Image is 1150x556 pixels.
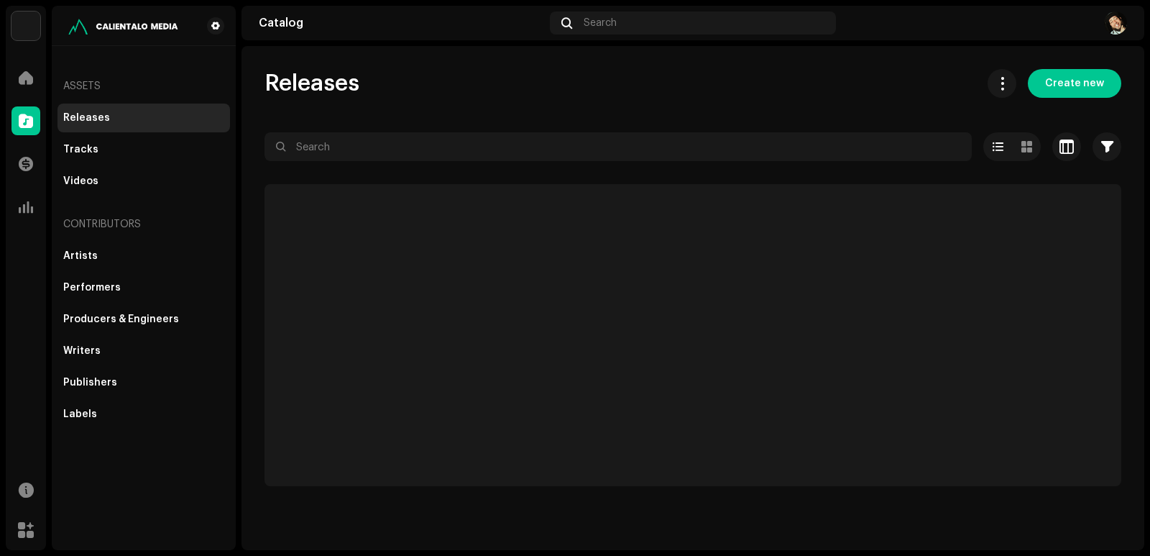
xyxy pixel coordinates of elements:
[63,409,97,420] div: Labels
[57,167,230,196] re-m-nav-item: Videos
[63,17,184,35] img: 7febf078-6aff-4fe0-b3ac-5fa913fd5324
[57,135,230,164] re-m-nav-item: Tracks
[11,12,40,40] img: 4d5a508c-c80f-4d99-b7fb-82554657661d
[63,250,98,262] div: Artists
[57,207,230,242] re-a-nav-header: Contributors
[584,17,617,29] span: Search
[57,400,230,429] re-m-nav-item: Labels
[57,368,230,397] re-m-nav-item: Publishers
[63,377,117,388] div: Publishers
[264,132,972,161] input: Search
[1104,12,1127,35] img: dbdafdad-3d22-4f24-863f-3e7c990cef30
[63,314,179,325] div: Producers & Engineers
[57,273,230,302] re-m-nav-item: Performers
[1045,69,1104,98] span: Create new
[63,345,101,357] div: Writers
[57,69,230,104] re-a-nav-header: Assets
[63,144,98,155] div: Tracks
[63,112,110,124] div: Releases
[259,17,544,29] div: Catalog
[57,242,230,270] re-m-nav-item: Artists
[57,305,230,334] re-m-nav-item: Producers & Engineers
[264,69,359,98] span: Releases
[63,282,121,293] div: Performers
[57,104,230,132] re-m-nav-item: Releases
[1028,69,1121,98] button: Create new
[57,337,230,365] re-m-nav-item: Writers
[63,176,98,187] div: Videos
